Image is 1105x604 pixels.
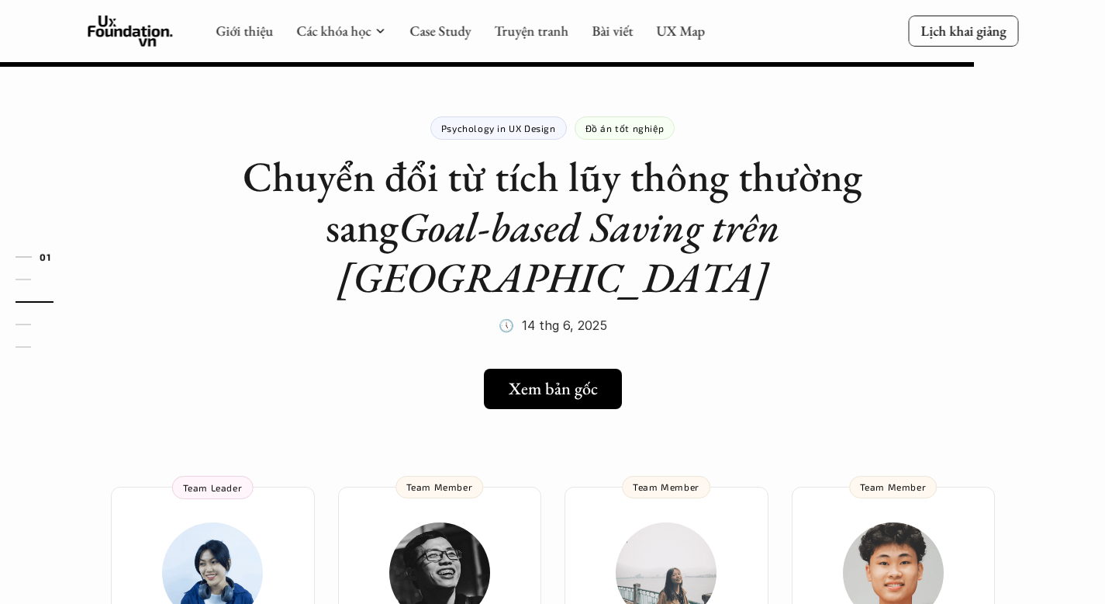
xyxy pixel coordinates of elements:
strong: 01 [40,252,50,262]
a: UX Map [656,22,705,40]
a: Bài viết [592,22,633,40]
p: Lịch khai giảng [920,22,1006,40]
h5: Xem bản gốc [509,379,598,399]
em: Goal-based Saving trên [GEOGRAPHIC_DATA] [337,200,789,304]
h1: Chuyển đổi từ tích lũy thông thường sang [243,151,863,302]
p: 🕔 14 thg 6, 2025 [499,314,607,337]
a: Các khóa học [296,22,371,40]
a: 01 [16,248,89,266]
p: Team Member [633,481,699,492]
p: Psychology in UX Design [441,123,556,134]
p: Team Leader [183,482,243,493]
a: Lịch khai giảng [908,16,1018,46]
a: Xem bản gốc [484,369,622,409]
a: Giới thiệu [216,22,273,40]
p: Team Member [406,481,473,492]
p: Team Member [860,481,927,492]
a: Truyện tranh [494,22,568,40]
a: Case Study [409,22,471,40]
p: Đồ án tốt nghiệp [585,123,665,134]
